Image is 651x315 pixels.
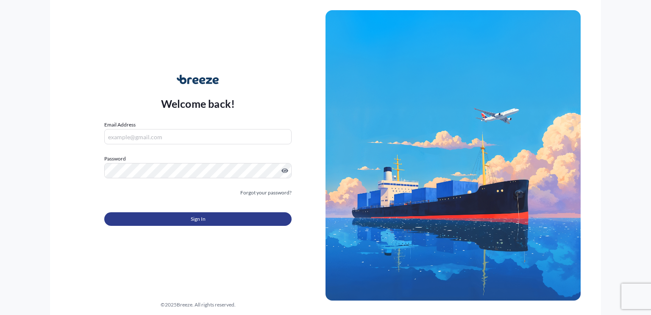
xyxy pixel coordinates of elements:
[104,155,292,163] label: Password
[104,121,136,129] label: Email Address
[281,167,288,174] button: Show password
[104,212,292,226] button: Sign In
[191,215,206,223] span: Sign In
[161,97,235,110] p: Welcome back!
[240,188,292,197] a: Forgot your password?
[70,301,325,309] div: © 2025 Breeze. All rights reserved.
[104,129,292,144] input: example@gmail.com
[325,10,581,301] img: Ship illustration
